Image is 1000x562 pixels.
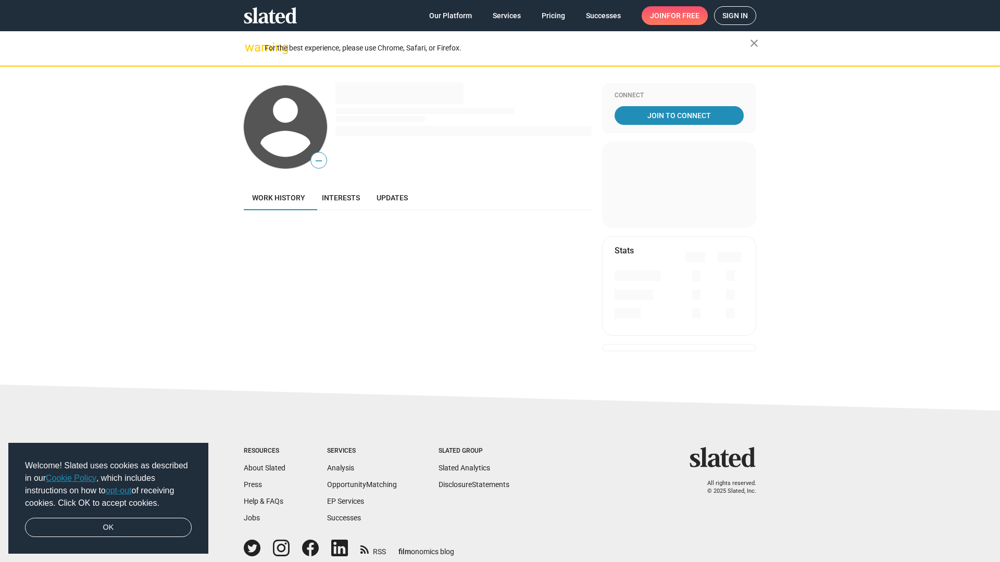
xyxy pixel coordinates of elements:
[484,6,529,25] a: Services
[322,194,360,202] span: Interests
[244,480,262,489] a: Press
[46,474,96,482] a: Cookie Policy
[696,480,756,495] p: All rights reserved. © 2025 Slated, Inc.
[615,92,744,100] div: Connect
[493,6,521,25] span: Services
[439,447,509,455] div: Slated Group
[8,443,208,554] div: cookieconsent
[421,6,480,25] a: Our Platform
[439,480,509,489] a: DisclosureStatements
[615,106,744,125] a: Join To Connect
[311,154,327,168] span: —
[429,6,472,25] span: Our Platform
[244,514,260,522] a: Jobs
[244,464,285,472] a: About Slated
[439,464,490,472] a: Slated Analytics
[244,447,285,455] div: Resources
[615,245,634,256] mat-card-title: Stats
[533,6,573,25] a: Pricing
[650,6,699,25] span: Join
[578,6,629,25] a: Successes
[398,539,454,557] a: filmonomics blog
[714,6,756,25] a: Sign in
[748,37,760,49] mat-icon: close
[368,185,416,210] a: Updates
[244,185,314,210] a: Work history
[617,106,742,125] span: Join To Connect
[245,41,257,54] mat-icon: warning
[265,41,750,55] div: For the best experience, please use Chrome, Safari, or Firefox.
[106,486,132,495] a: opt-out
[360,541,386,557] a: RSS
[252,194,305,202] span: Work history
[398,547,411,556] span: film
[314,185,368,210] a: Interests
[327,480,397,489] a: OpportunityMatching
[722,7,748,24] span: Sign in
[542,6,565,25] span: Pricing
[25,518,192,538] a: dismiss cookie message
[327,497,364,505] a: EP Services
[667,6,699,25] span: for free
[642,6,708,25] a: Joinfor free
[327,464,354,472] a: Analysis
[25,459,192,509] span: Welcome! Slated uses cookies as described in our , which includes instructions on how to of recei...
[377,194,408,202] span: Updates
[327,447,397,455] div: Services
[586,6,621,25] span: Successes
[327,514,361,522] a: Successes
[244,497,283,505] a: Help & FAQs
